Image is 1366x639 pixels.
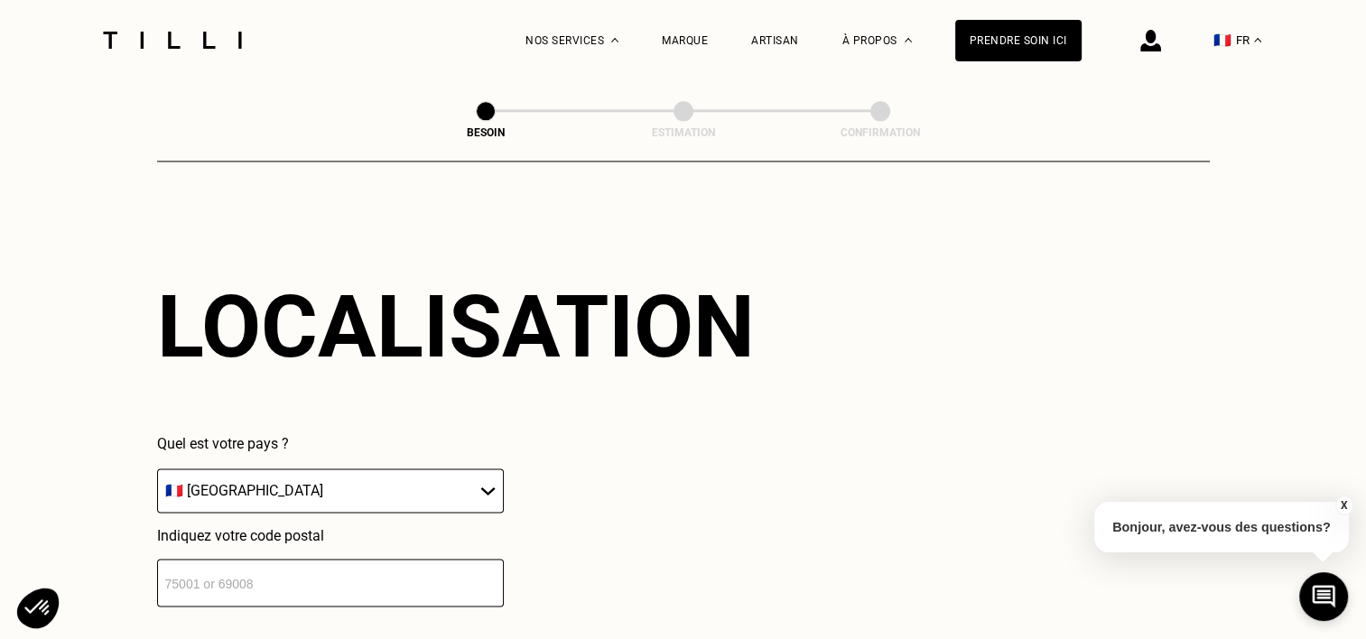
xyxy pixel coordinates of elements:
img: Menu déroulant à propos [905,38,912,42]
a: Prendre soin ici [955,20,1082,61]
div: Confirmation [790,126,971,139]
a: Artisan [751,34,799,47]
div: Estimation [593,126,774,139]
img: Logo du service de couturière Tilli [97,32,248,49]
div: Localisation [157,276,755,377]
p: Quel est votre pays ? [157,435,504,452]
div: Besoin [395,126,576,139]
span: 🇫🇷 [1213,32,1231,49]
p: Indiquez votre code postal [157,527,504,544]
a: Marque [662,34,708,47]
input: 75001 or 69008 [157,559,504,607]
img: menu déroulant [1254,38,1261,42]
img: icône connexion [1140,30,1161,51]
p: Bonjour, avez-vous des questions? [1094,502,1349,552]
button: X [1334,495,1352,515]
img: Menu déroulant [611,38,618,42]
